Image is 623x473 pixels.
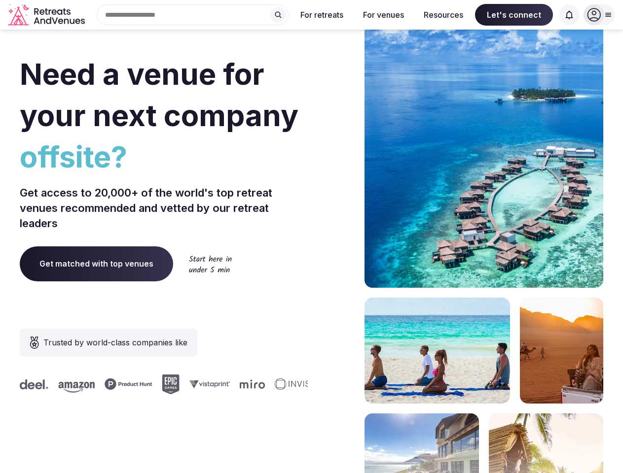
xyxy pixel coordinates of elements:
svg: Retreats and Venues company logo [8,4,87,26]
span: Let's connect [475,4,553,26]
button: Resources [416,4,471,26]
img: woman sitting in back of truck with camels [520,298,603,404]
svg: Vistaprint company logo [187,380,228,388]
p: Get access to 20,000+ of the world's top retreat venues recommended and vetted by our retreat lea... [20,185,308,231]
button: For retreats [293,4,351,26]
svg: Invisible company logo [273,378,327,390]
span: Trusted by world-class companies like [43,337,187,348]
svg: Deel company logo [18,379,46,389]
span: Need a venue for your next company [20,56,298,133]
a: Get matched with top venues [20,246,173,281]
img: yoga on tropical beach [365,298,510,404]
span: offsite? [20,136,308,177]
img: Start here in under 5 min [189,255,232,272]
svg: Miro company logo [238,379,263,389]
a: Visit the homepage [8,4,87,26]
svg: Epic Games company logo [160,374,178,394]
button: For venues [355,4,412,26]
